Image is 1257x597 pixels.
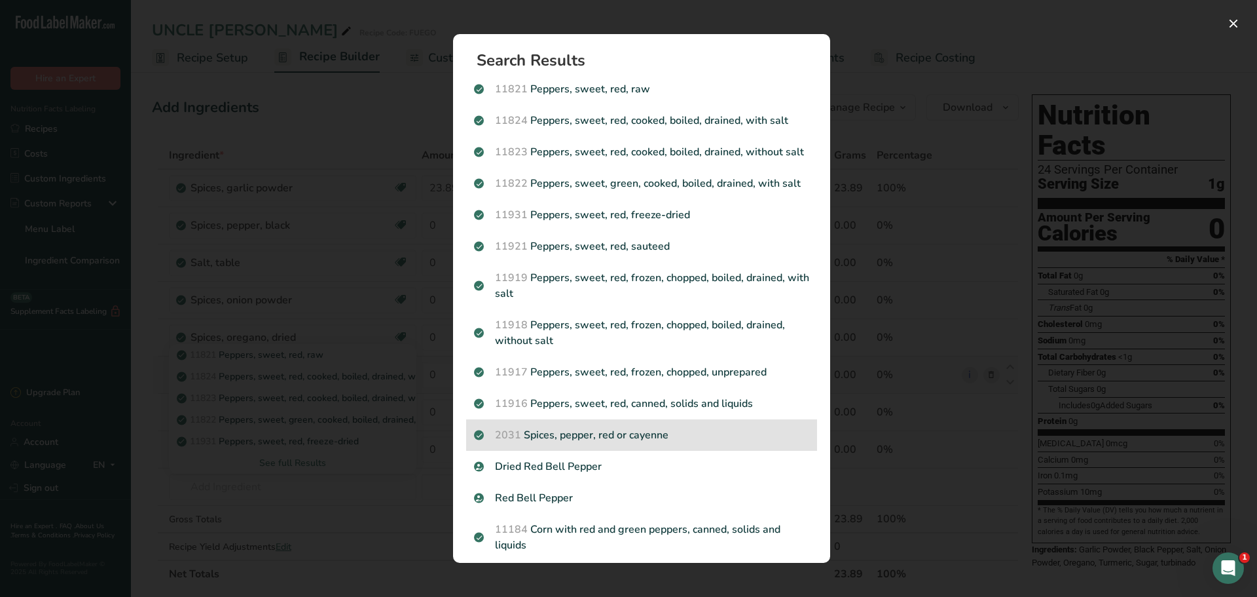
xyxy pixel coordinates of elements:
p: Peppers, sweet, red, cooked, boiled, drained, without salt [474,144,809,160]
p: Peppers, sweet, red, frozen, chopped, unprepared [474,364,809,380]
span: 11821 [495,82,528,96]
iframe: Intercom live chat [1212,552,1244,584]
span: 11918 [495,318,528,332]
p: Peppers, sweet, red, freeze-dried [474,207,809,223]
p: Peppers, sweet, red, frozen, chopped, boiled, drained, without salt [474,317,809,349]
span: 2031 [495,428,521,442]
p: Peppers, sweet, red, cooked, boiled, drained, with salt [474,113,809,128]
p: Peppers, sweet, red, frozen, chopped, boiled, drained, with salt [474,270,809,301]
h1: Search Results [477,52,817,68]
span: 11184 [495,522,528,537]
span: 11823 [495,145,528,159]
p: Dried Red Bell Pepper [474,459,809,474]
p: Spices, pepper, red or cayenne [474,427,809,443]
p: Peppers, sweet, red, canned, solids and liquids [474,396,809,412]
span: 11919 [495,271,528,285]
span: 11822 [495,176,528,191]
span: 11921 [495,239,528,254]
p: Red Bell Pepper [474,490,809,506]
p: Peppers, sweet, red, sauteed [474,239,809,254]
span: 11931 [495,208,528,222]
span: 11824 [495,113,528,128]
p: Peppers, sweet, green, cooked, boiled, drained, with salt [474,176,809,191]
span: 11917 [495,365,528,379]
p: Peppers, sweet, red, raw [474,81,809,97]
p: Corn with red and green peppers, canned, solids and liquids [474,522,809,553]
span: 1 [1239,552,1250,563]
span: 11916 [495,396,528,411]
